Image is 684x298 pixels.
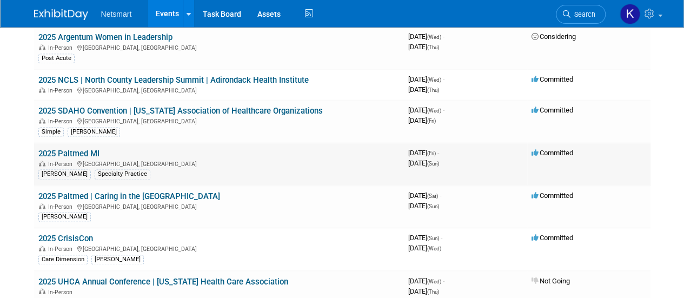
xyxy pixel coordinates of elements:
div: [GEOGRAPHIC_DATA], [GEOGRAPHIC_DATA] [38,85,400,94]
img: In-Person Event [39,246,45,251]
a: 2025 CrisisCon [38,234,93,243]
span: (Sun) [427,235,439,241]
div: Specialty Practice [95,169,150,179]
img: In-Person Event [39,161,45,166]
a: 2025 Argentum Women in Leadership [38,32,172,42]
span: [DATE] [408,75,444,83]
span: - [443,276,444,284]
div: Post Acute [38,54,75,63]
span: [DATE] [408,191,441,200]
span: (Sun) [427,161,439,167]
a: 2025 UHCA Annual Conference | [US_STATE] Health Care Association [38,276,288,286]
span: (Thu) [427,87,439,93]
span: (Wed) [427,278,441,284]
span: (Fri) [427,118,436,124]
div: [GEOGRAPHIC_DATA], [GEOGRAPHIC_DATA] [38,43,400,51]
div: Simple [38,127,64,137]
span: (Thu) [427,288,439,294]
div: [PERSON_NAME] [38,169,91,179]
span: [DATE] [408,32,444,41]
span: [DATE] [408,116,436,124]
a: 2025 NCLS | North County Leadership Summit | Adirondack Health Institute [38,75,309,85]
span: Netsmart [101,10,132,18]
span: [DATE] [408,85,439,94]
span: (Wed) [427,34,441,40]
span: [DATE] [408,149,439,157]
img: In-Person Event [39,118,45,123]
span: Committed [532,234,573,242]
div: [PERSON_NAME] [91,255,144,264]
img: In-Person Event [39,44,45,50]
span: [DATE] [408,106,444,114]
img: In-Person Event [39,203,45,209]
a: 2025 Paltmed MI [38,149,99,158]
div: [GEOGRAPHIC_DATA], [GEOGRAPHIC_DATA] [38,116,400,125]
span: - [443,75,444,83]
span: (Sun) [427,203,439,209]
span: (Fri) [427,150,436,156]
span: [DATE] [408,43,439,51]
span: [DATE] [408,287,439,295]
span: [DATE] [408,276,444,284]
span: - [440,191,441,200]
span: - [437,149,439,157]
div: [PERSON_NAME] [68,127,120,137]
span: Committed [532,149,573,157]
span: [DATE] [408,159,439,167]
span: [DATE] [408,234,442,242]
span: (Wed) [427,77,441,83]
span: Not Going [532,276,570,284]
span: Committed [532,106,573,114]
span: Search [570,10,595,18]
span: In-Person [48,118,76,125]
img: ExhibitDay [34,9,88,20]
span: (Wed) [427,108,441,114]
span: In-Person [48,203,76,210]
span: In-Person [48,161,76,168]
img: In-Person Event [39,87,45,92]
a: Search [556,5,606,24]
span: In-Person [48,246,76,253]
span: - [443,32,444,41]
div: [GEOGRAPHIC_DATA], [GEOGRAPHIC_DATA] [38,202,400,210]
div: [GEOGRAPHIC_DATA], [GEOGRAPHIC_DATA] [38,159,400,168]
a: 2025 SDAHO Convention | [US_STATE] Association of Healthcare Organizations [38,106,323,116]
span: [DATE] [408,244,441,252]
span: In-Person [48,87,76,94]
span: - [441,234,442,242]
span: In-Person [48,288,76,295]
div: [PERSON_NAME] [38,212,91,222]
img: In-Person Event [39,288,45,294]
span: Committed [532,191,573,200]
img: Kaitlyn Woicke [620,4,640,24]
a: 2025 Paltmed | Caring in the [GEOGRAPHIC_DATA] [38,191,220,201]
span: (Sat) [427,193,438,199]
span: - [443,106,444,114]
span: In-Person [48,44,76,51]
span: (Wed) [427,246,441,251]
div: Care Dimension [38,255,88,264]
span: (Thu) [427,44,439,50]
span: Committed [532,75,573,83]
span: Considering [532,32,576,41]
span: [DATE] [408,202,439,210]
div: [GEOGRAPHIC_DATA], [GEOGRAPHIC_DATA] [38,244,400,253]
